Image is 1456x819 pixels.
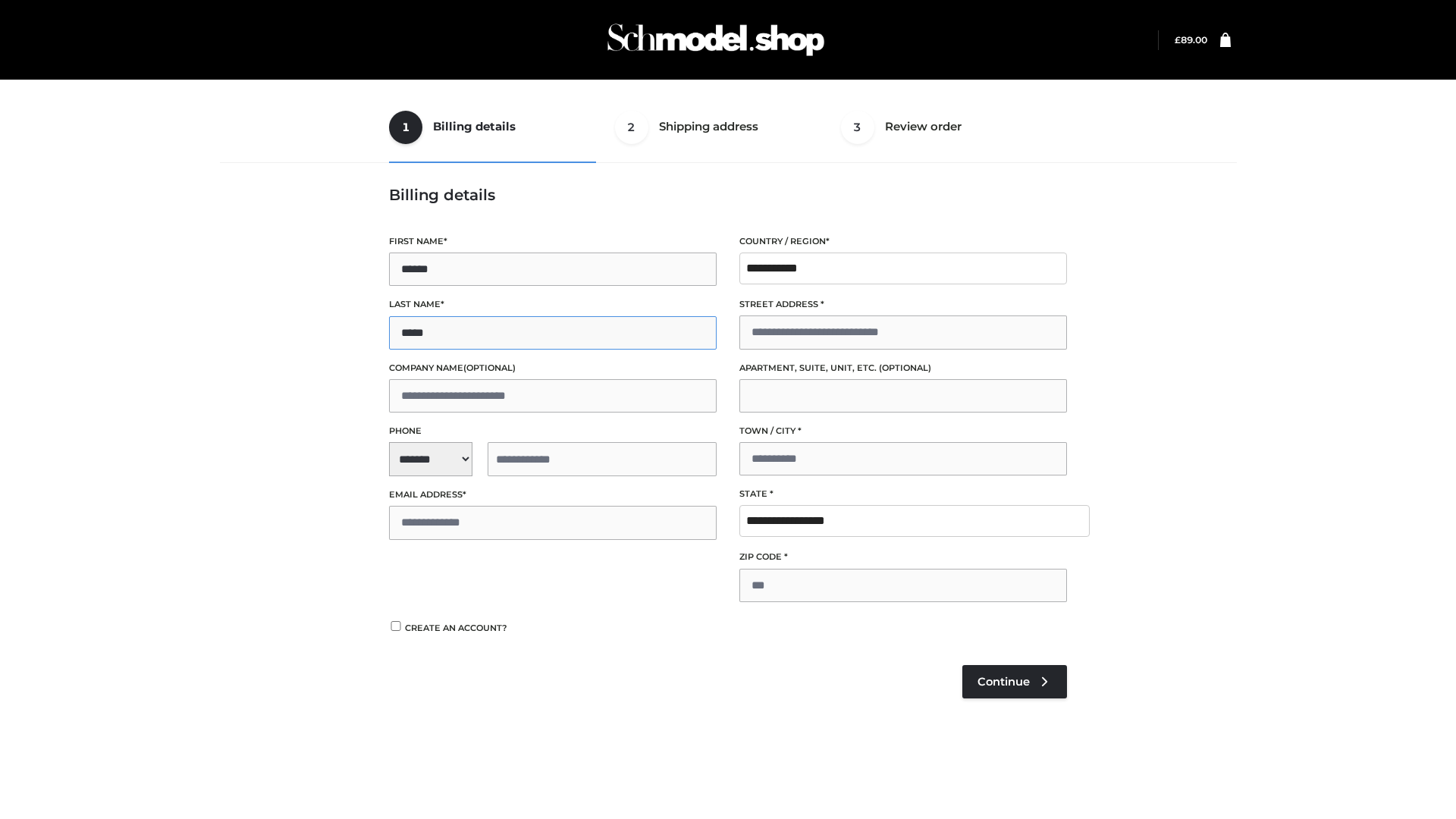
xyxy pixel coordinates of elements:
span: Continue [977,675,1030,689]
img: Schmodel Admin 964 [602,10,830,70]
label: Company name [389,361,717,375]
label: Phone [389,424,717,438]
span: (optional) [463,362,516,373]
label: First name [389,234,717,249]
label: State [739,487,1067,501]
a: £89.00 [1175,34,1207,45]
span: £ [1175,34,1181,45]
label: Last name [389,297,717,312]
label: Apartment, suite, unit, etc. [739,361,1067,375]
bdi: 89.00 [1175,34,1207,45]
span: Create an account? [405,623,507,633]
label: Email address [389,488,717,502]
span: (optional) [879,362,931,373]
label: Town / City [739,424,1067,438]
input: Create an account? [389,621,403,631]
h3: Billing details [389,186,1067,204]
label: Country / Region [739,234,1067,249]
label: Street address [739,297,1067,312]
label: ZIP Code [739,550,1067,564]
a: Continue [962,665,1067,698]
